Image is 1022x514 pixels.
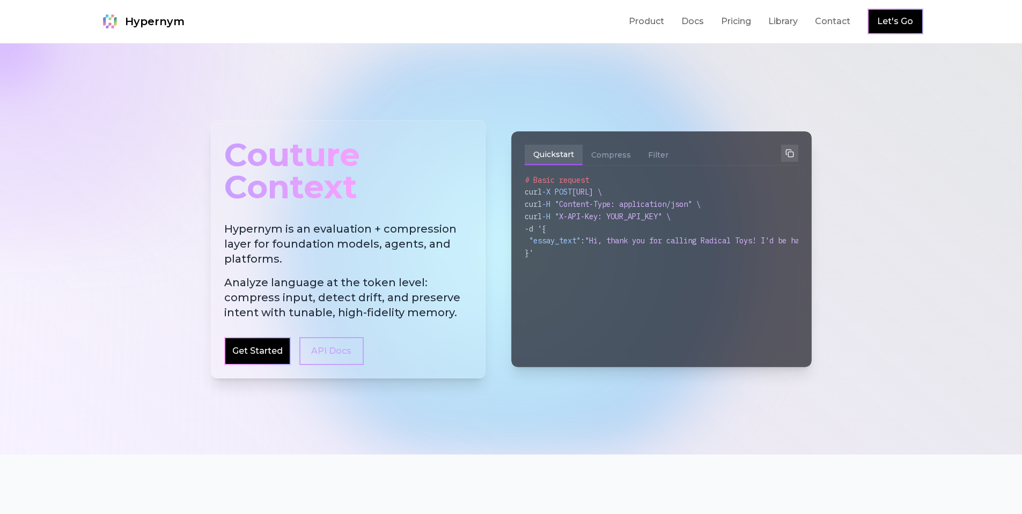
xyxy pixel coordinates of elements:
[559,212,671,221] span: X-API-Key: YOUR_API_KEY" \
[768,15,798,28] a: Library
[99,11,121,32] img: Hypernym Logo
[580,236,585,245] span: :
[224,275,472,320] span: Analyze language at the token level: compress input, detect drift, and preserve intent with tunab...
[99,11,185,32] a: Hypernym
[529,236,580,245] span: "essay_text"
[525,248,533,258] span: }'
[224,221,472,320] h2: Hypernym is an evaluation + compression layer for foundation models, agents, and platforms.
[639,145,677,165] button: Filter
[542,187,572,197] span: -X POST
[125,14,185,29] span: Hypernym
[781,145,798,162] button: Copy to clipboard
[877,15,913,28] a: Let's Go
[542,212,559,221] span: -H "
[585,236,1010,245] span: "Hi, thank you for calling Radical Toys! I'd be happy to help with your shipping or returns issue."
[224,133,472,208] div: Couture Context
[559,199,701,209] span: Content-Type: application/json" \
[525,224,546,234] span: -d '{
[299,337,364,365] a: API Docs
[815,15,850,28] a: Contact
[525,145,583,165] button: Quickstart
[232,345,283,357] a: Get Started
[572,187,602,197] span: [URL] \
[721,15,751,28] a: Pricing
[629,15,664,28] a: Product
[583,145,639,165] button: Compress
[525,187,542,197] span: curl
[525,175,589,185] span: # Basic request
[525,212,542,221] span: curl
[542,199,559,209] span: -H "
[681,15,704,28] a: Docs
[525,199,542,209] span: curl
